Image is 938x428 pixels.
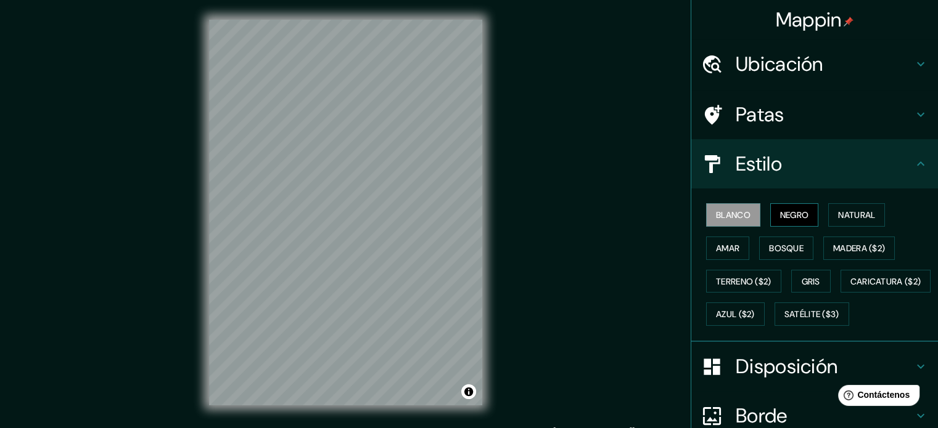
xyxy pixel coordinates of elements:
[691,39,938,89] div: Ubicación
[691,90,938,139] div: Patas
[833,243,885,254] font: Madera ($2)
[706,236,749,260] button: Amar
[776,7,842,33] font: Mappin
[780,209,809,220] font: Negro
[736,151,782,177] font: Estilo
[716,276,771,287] font: Terreno ($2)
[841,270,931,293] button: Caricatura ($2)
[844,17,854,26] img: pin-icon.png
[706,203,760,227] button: Blanco
[770,203,819,227] button: Negro
[775,302,849,326] button: Satélite ($3)
[736,353,837,379] font: Disposición
[691,342,938,391] div: Disposición
[828,380,924,414] iframe: Lanzador de widgets de ayuda
[759,236,813,260] button: Bosque
[736,51,823,77] font: Ubicación
[823,236,895,260] button: Madera ($2)
[706,270,781,293] button: Terreno ($2)
[784,309,839,320] font: Satélite ($3)
[791,270,831,293] button: Gris
[828,203,885,227] button: Natural
[461,384,476,399] button: Activar o desactivar atribución
[691,139,938,188] div: Estilo
[706,302,765,326] button: Azul ($2)
[736,102,784,127] font: Patas
[802,276,820,287] font: Gris
[716,243,739,254] font: Amar
[716,209,751,220] font: Blanco
[209,20,482,405] canvas: Mapa
[769,243,804,254] font: Bosque
[850,276,921,287] font: Caricatura ($2)
[838,209,875,220] font: Natural
[716,309,755,320] font: Azul ($2)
